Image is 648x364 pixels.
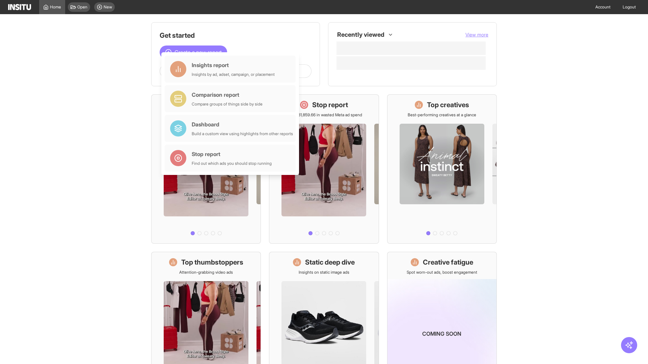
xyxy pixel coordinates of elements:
[192,161,272,166] div: Find out which ads you should stop running
[427,100,469,110] h1: Top creatives
[465,32,488,37] span: View more
[181,257,243,267] h1: Top thumbstoppers
[179,270,233,275] p: Attention-grabbing video ads
[192,150,272,158] div: Stop report
[192,120,293,128] div: Dashboard
[192,131,293,136] div: Build a custom view using highlights from other reports
[299,270,349,275] p: Insights on static image ads
[174,48,222,56] span: Create a new report
[160,45,227,59] button: Create a new report
[104,4,112,10] span: New
[192,91,263,99] div: Comparison report
[408,112,476,118] p: Best-performing creatives at a glance
[50,4,61,10] span: Home
[286,112,362,118] p: Save £31,859.66 in wasted Meta ad spend
[305,257,355,267] h1: Static deep dive
[151,94,261,244] a: What's live nowSee all active ads instantly
[387,94,497,244] a: Top creativesBest-performing creatives at a glance
[312,100,348,110] h1: Stop report
[269,94,379,244] a: Stop reportSave £31,859.66 in wasted Meta ad spend
[465,31,488,38] button: View more
[160,31,312,40] h1: Get started
[192,72,275,77] div: Insights by ad, adset, campaign, or placement
[8,4,31,10] img: Logo
[192,61,275,69] div: Insights report
[77,4,87,10] span: Open
[192,101,263,107] div: Compare groups of things side by side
